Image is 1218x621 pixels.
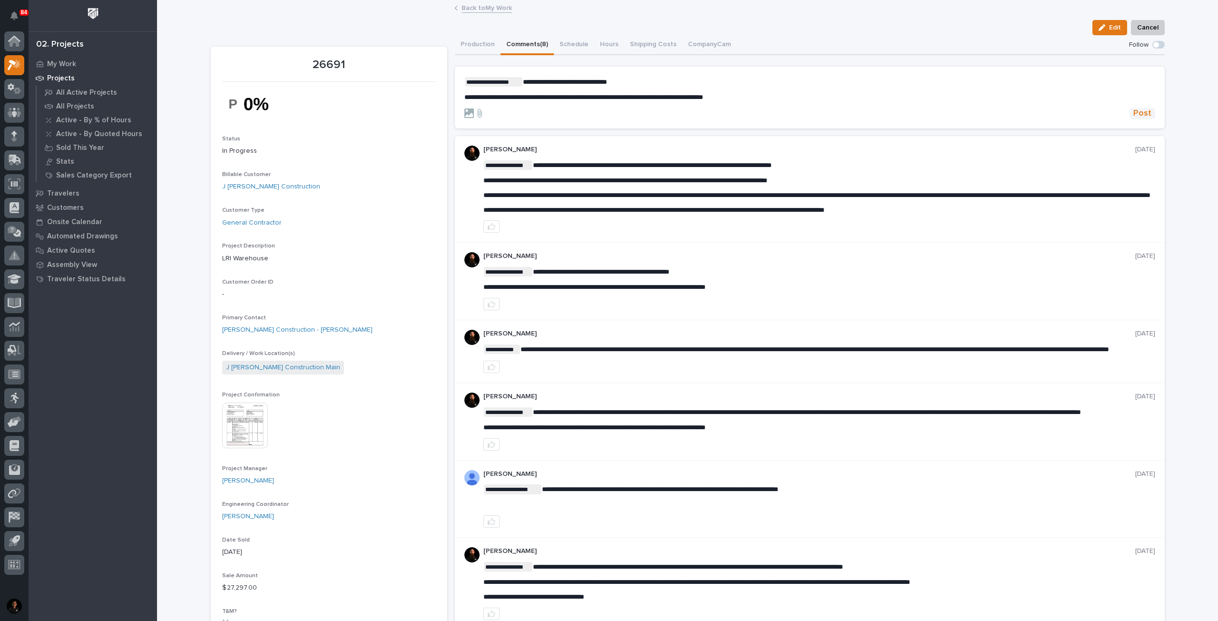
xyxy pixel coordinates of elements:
[29,71,157,85] a: Projects
[4,6,24,26] button: Notifications
[222,172,271,177] span: Billable Customer
[624,35,682,55] button: Shipping Costs
[56,130,142,138] p: Active - By Quoted Hours
[37,113,157,127] a: Active - By % of Hours
[222,502,289,507] span: Engineering Coordinator
[37,168,157,182] a: Sales Category Export
[483,608,500,620] button: like this post
[29,57,157,71] a: My Work
[222,392,280,398] span: Project Confirmation
[56,102,94,111] p: All Projects
[36,39,84,50] div: 02. Projects
[222,315,266,321] span: Primary Contact
[222,476,274,486] a: [PERSON_NAME]
[483,220,500,233] button: like this post
[483,298,500,310] button: like this post
[56,171,132,180] p: Sales Category Export
[29,229,157,243] a: Automated Drawings
[21,9,27,16] p: 84
[222,547,436,557] p: [DATE]
[1137,22,1159,33] span: Cancel
[47,232,118,241] p: Automated Drawings
[56,89,117,97] p: All Active Projects
[4,596,24,616] button: users-avatar
[47,189,79,198] p: Travelers
[226,363,340,373] a: J [PERSON_NAME] Construction Main
[464,393,480,408] img: zmKUmRVDQjmBLfnAs97p
[56,158,74,166] p: Stats
[222,325,373,335] a: [PERSON_NAME] Construction - [PERSON_NAME]
[1092,20,1127,35] button: Edit
[483,515,500,528] button: like this post
[1135,146,1155,154] p: [DATE]
[222,609,237,614] span: T&M?
[483,547,1135,555] p: [PERSON_NAME]
[222,351,295,356] span: Delivery / Work Location(s)
[1135,330,1155,338] p: [DATE]
[483,438,500,451] button: like this post
[29,243,157,257] a: Active Quotes
[222,182,320,192] a: J [PERSON_NAME] Construction
[222,573,258,579] span: Sale Amount
[29,272,157,286] a: Traveler Status Details
[464,470,480,485] img: AOh14GhUnP333BqRmXh-vZ-TpYZQaFVsuOFmGre8SRZf2A=s96-c
[455,35,501,55] button: Production
[29,186,157,200] a: Travelers
[56,116,131,125] p: Active - By % of Hours
[483,252,1135,260] p: [PERSON_NAME]
[47,60,76,69] p: My Work
[483,330,1135,338] p: [PERSON_NAME]
[483,393,1135,401] p: [PERSON_NAME]
[464,146,480,161] img: zmKUmRVDQjmBLfnAs97p
[222,146,436,156] p: In Progress
[29,257,157,272] a: Assembly View
[222,583,436,593] p: $ 27,297.00
[47,261,97,269] p: Assembly View
[12,11,24,27] div: Notifications84
[29,215,157,229] a: Onsite Calendar
[84,5,102,22] img: Workspace Logo
[29,200,157,215] a: Customers
[222,243,275,249] span: Project Description
[464,330,480,345] img: zmKUmRVDQjmBLfnAs97p
[47,74,75,83] p: Projects
[1135,470,1155,478] p: [DATE]
[594,35,624,55] button: Hours
[483,470,1135,478] p: [PERSON_NAME]
[222,254,436,264] p: LRI Warehouse
[464,252,480,267] img: zmKUmRVDQjmBLfnAs97p
[37,127,157,140] a: Active - By Quoted Hours
[222,466,267,472] span: Project Manager
[47,275,126,284] p: Traveler Status Details
[682,35,737,55] button: CompanyCam
[222,207,265,213] span: Customer Type
[1131,20,1165,35] button: Cancel
[464,547,480,562] img: zmKUmRVDQjmBLfnAs97p
[483,361,500,373] button: like this post
[462,2,512,13] a: Back toMy Work
[37,141,157,154] a: Sold This Year
[1135,393,1155,401] p: [DATE]
[47,218,102,227] p: Onsite Calendar
[222,218,282,228] a: General Contractor
[222,512,274,522] a: [PERSON_NAME]
[483,146,1135,154] p: [PERSON_NAME]
[1135,547,1155,555] p: [DATE]
[222,88,294,120] img: 6E9SAz7s2G1PMP7SpLTFGG0JTkm1kjTYDrUCrXeI8Do
[37,155,157,168] a: Stats
[1129,41,1149,49] p: Follow
[1135,252,1155,260] p: [DATE]
[222,537,250,543] span: Date Sold
[37,99,157,113] a: All Projects
[1130,108,1155,119] button: Post
[1109,23,1121,32] span: Edit
[222,289,436,299] p: -
[47,204,84,212] p: Customers
[56,144,104,152] p: Sold This Year
[1133,108,1151,119] span: Post
[501,35,554,55] button: Comments (8)
[47,246,95,255] p: Active Quotes
[222,58,436,72] p: 26691
[554,35,594,55] button: Schedule
[37,86,157,99] a: All Active Projects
